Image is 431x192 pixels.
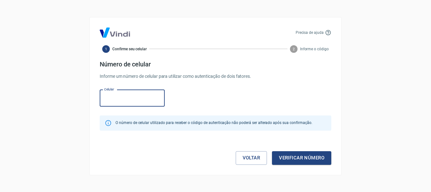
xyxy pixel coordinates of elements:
[104,87,114,92] label: Celular
[296,30,324,35] p: Precisa de ajuda
[100,28,130,38] img: Logo Vind
[100,73,331,80] p: Informe um número de celular para utilizar como autenticação de dois fatores.
[293,47,295,51] text: 2
[105,47,107,51] text: 1
[100,60,331,68] h4: Número de celular
[115,117,312,129] div: O número de celular utilizado para receber o código de autenticação não poderá ser alterado após ...
[272,151,331,164] button: Verificar número
[112,46,147,52] span: Confirme seu celular
[300,46,329,52] span: Informe o código
[236,151,267,164] a: Voltar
